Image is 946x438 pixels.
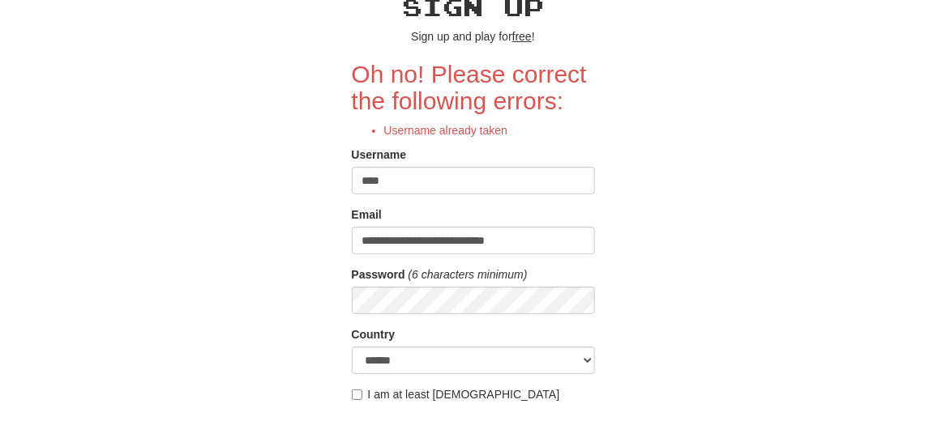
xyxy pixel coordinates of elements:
[512,30,532,43] u: free
[352,266,405,283] label: Password
[352,386,560,402] label: I am at least [DEMOGRAPHIC_DATA]
[352,61,595,114] h2: Oh no! Please correct the following errors:
[409,268,528,281] em: (6 characters minimum)
[384,122,595,138] li: Username already taken
[352,326,396,342] label: Country
[352,206,382,223] label: Email
[352,147,407,163] label: Username
[352,28,595,45] p: Sign up and play for !
[352,389,362,400] input: I am at least [DEMOGRAPHIC_DATA]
